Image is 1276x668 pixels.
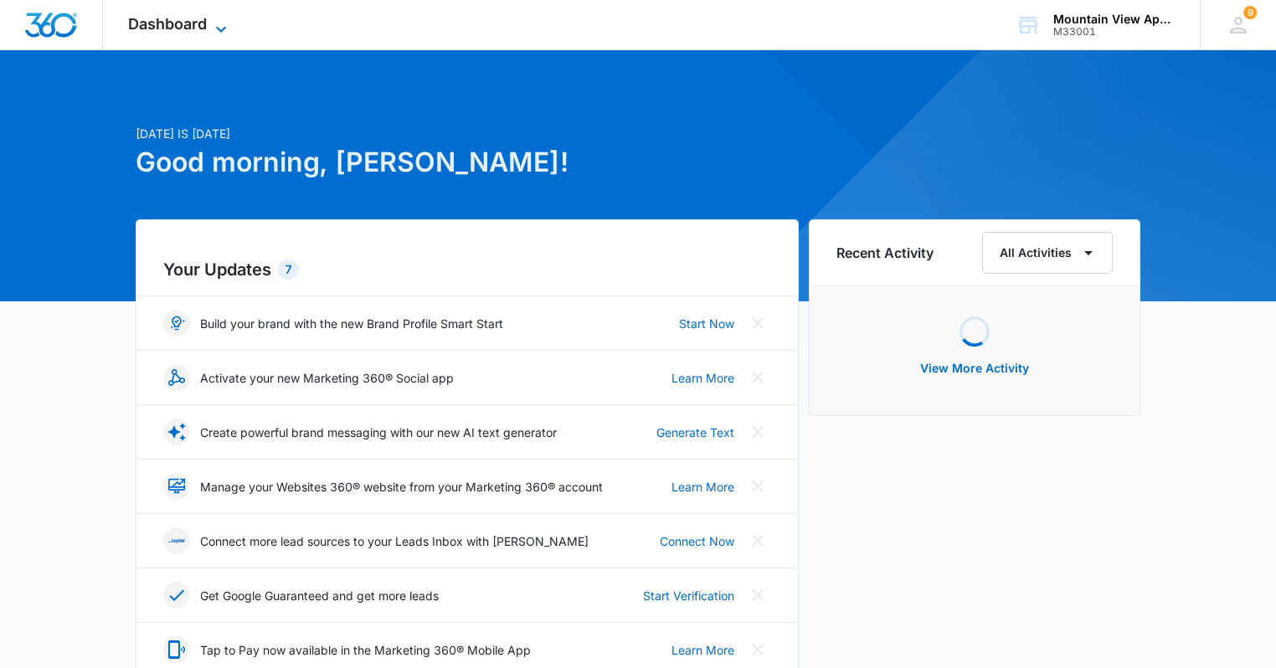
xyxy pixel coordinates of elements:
button: View More Activity [903,348,1046,388]
span: Dashboard [128,15,207,33]
button: Close [744,473,771,500]
p: Connect more lead sources to your Leads Inbox with [PERSON_NAME] [200,532,589,550]
p: Tap to Pay now available in the Marketing 360® Mobile App [200,641,531,659]
a: Learn More [671,478,734,496]
a: Generate Text [656,424,734,441]
a: Start Verification [643,587,734,604]
button: Close [744,582,771,609]
div: 7 [278,259,299,280]
button: Close [744,419,771,445]
h2: Your Updates [163,257,771,282]
button: Close [744,310,771,337]
div: account name [1053,13,1176,26]
button: Close [744,636,771,663]
p: Build your brand with the new Brand Profile Smart Start [200,315,503,332]
p: Create powerful brand messaging with our new AI text generator [200,424,557,441]
p: [DATE] is [DATE] [136,125,799,142]
h6: Recent Activity [836,243,934,263]
p: Activate your new Marketing 360® Social app [200,369,454,387]
button: Close [744,527,771,554]
a: Learn More [671,641,734,659]
p: Get Google Guaranteed and get more leads [200,587,439,604]
div: account id [1053,26,1176,38]
span: 9 [1243,6,1257,19]
a: Start Now [679,315,734,332]
button: All Activities [982,232,1113,274]
a: Connect Now [660,532,734,550]
a: Learn More [671,369,734,387]
h1: Good morning, [PERSON_NAME]! [136,142,799,182]
p: Manage your Websites 360® website from your Marketing 360® account [200,478,603,496]
button: Close [744,364,771,391]
div: notifications count [1243,6,1257,19]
